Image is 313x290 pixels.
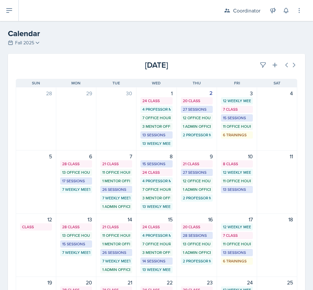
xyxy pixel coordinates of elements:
[102,161,130,167] div: 21 Class
[142,187,170,192] div: 7 Office Hours
[181,89,213,97] div: 2
[62,178,90,184] div: 17 Sessions
[62,224,90,230] div: 28 Class
[183,123,211,129] div: 1 Admin Office Hour
[140,152,172,160] div: 8
[221,215,253,223] div: 17
[102,241,130,247] div: 1 Mentor Office Hour
[183,195,211,201] div: 2 Professor Meetings
[223,224,251,230] div: 12 Weekly Meetings
[100,279,132,286] div: 21
[142,115,170,121] div: 7 Office Hours
[183,98,211,104] div: 20 Class
[142,98,170,104] div: 24 Class
[181,152,213,160] div: 9
[142,241,170,247] div: 7 Office Hours
[183,233,211,238] div: 28 Sessions
[15,39,34,46] span: Fall 2025
[223,258,251,264] div: 6 Trainings
[183,258,211,264] div: 2 Professor Meetings
[261,279,293,286] div: 25
[234,80,240,86] span: Fri
[62,187,90,192] div: 7 Weekly Meetings
[183,178,211,184] div: 12 Office Hours
[60,89,92,97] div: 29
[223,169,251,175] div: 12 Weekly Meetings
[102,250,130,256] div: 26 Sessions
[62,241,90,247] div: 15 Sessions
[183,250,211,256] div: 1 Admin Office Hour
[102,187,130,192] div: 26 Sessions
[193,80,201,86] span: Thu
[233,7,260,14] div: Coordinator
[223,132,251,138] div: 6 Trainings
[102,224,130,230] div: 21 Class
[181,215,213,223] div: 16
[223,241,251,247] div: 11 Office Hours
[71,80,81,86] span: Mon
[223,115,251,121] div: 15 Sessions
[183,161,211,167] div: 21 Class
[142,267,170,273] div: 13 Weekly Meetings
[183,115,211,121] div: 12 Office Hours
[142,258,170,264] div: 14 Sessions
[102,169,130,175] div: 11 Office Hours
[142,195,170,201] div: 3 Mentor Office Hours
[142,132,170,138] div: 13 Sessions
[181,279,213,286] div: 23
[62,233,90,238] div: 13 Office Hours
[223,106,251,112] div: 7 Class
[102,267,130,273] div: 1 Admin Office Hour
[102,233,130,238] div: 11 Office Hours
[102,178,130,184] div: 1 Mentor Office Hour
[261,215,293,223] div: 18
[62,250,90,256] div: 7 Weekly Meetings
[8,28,305,39] h2: Calendar
[20,152,52,160] div: 5
[140,89,172,97] div: 1
[102,258,130,264] div: 7 Weekly Meetings
[142,141,170,146] div: 13 Weekly Meetings
[223,178,251,184] div: 11 Office Hours
[140,279,172,286] div: 22
[20,279,52,286] div: 19
[112,80,120,86] span: Tue
[183,187,211,192] div: 1 Admin Office Hour
[140,215,172,223] div: 15
[152,80,161,86] span: Wed
[100,152,132,160] div: 7
[142,123,170,129] div: 3 Mentor Office Hours
[221,279,253,286] div: 24
[62,169,90,175] div: 13 Office Hours
[223,187,251,192] div: 13 Sessions
[142,178,170,184] div: 4 Professor Meetings
[142,224,170,230] div: 24 Class
[142,204,170,210] div: 13 Weekly Meetings
[102,204,130,210] div: 1 Admin Office Hour
[223,123,251,129] div: 11 Office Hours
[223,98,251,104] div: 12 Weekly Meetings
[20,215,52,223] div: 12
[142,161,170,167] div: 15 Sessions
[60,215,92,223] div: 13
[223,233,251,238] div: 7 Class
[22,224,50,230] div: Class
[142,169,170,175] div: 24 Class
[221,89,253,97] div: 3
[183,106,211,112] div: 27 Sessions
[221,152,253,160] div: 10
[100,215,132,223] div: 14
[183,241,211,247] div: 13 Office Hours
[261,89,293,97] div: 4
[60,279,92,286] div: 20
[142,250,170,256] div: 3 Mentor Office Hours
[223,161,251,167] div: 8 Class
[223,250,251,256] div: 13 Sessions
[183,224,211,230] div: 20 Class
[32,80,40,86] span: Sun
[142,106,170,112] div: 4 Professor Meetings
[261,152,293,160] div: 11
[20,89,52,97] div: 28
[109,59,203,71] div: [DATE]
[102,195,130,201] div: 7 Weekly Meetings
